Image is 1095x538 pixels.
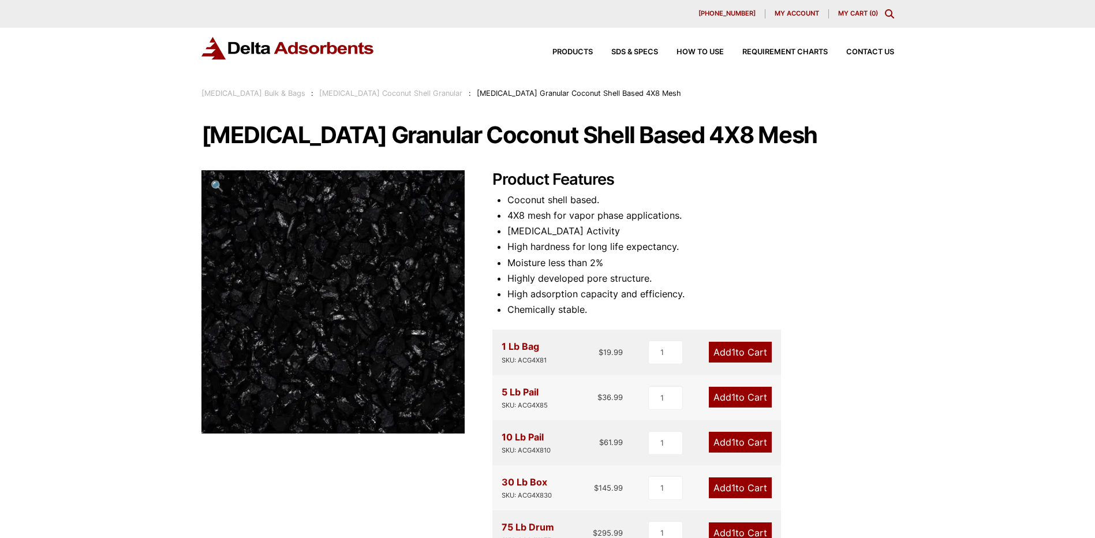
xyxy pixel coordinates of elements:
a: [MEDICAL_DATA] Bulk & Bags [201,89,305,98]
span: SDS & SPECS [611,48,658,56]
span: $ [599,348,603,357]
h1: [MEDICAL_DATA] Granular Coconut Shell Based 4X8 Mesh [201,123,894,147]
a: My account [765,9,829,18]
a: Add1to Cart [709,342,772,363]
img: Activated Carbon Mesh Granular [201,170,465,434]
bdi: 295.99 [593,528,623,537]
span: 1 [731,346,735,358]
span: 1 [731,482,735,494]
li: Highly developed pore structure. [507,271,894,286]
span: [MEDICAL_DATA] Granular Coconut Shell Based 4X8 Mesh [477,89,681,98]
img: Delta Adsorbents [201,37,375,59]
a: [MEDICAL_DATA] Coconut Shell Granular [319,89,462,98]
span: $ [599,438,604,447]
span: $ [593,528,597,537]
div: Toggle Modal Content [885,9,894,18]
div: SKU: ACG4X85 [502,400,548,411]
a: Add1to Cart [709,477,772,498]
span: How to Use [677,48,724,56]
a: Products [534,48,593,56]
h2: Product Features [492,170,894,189]
span: My account [775,10,819,17]
span: Contact Us [846,48,894,56]
a: SDS & SPECS [593,48,658,56]
span: : [469,89,471,98]
bdi: 36.99 [597,393,623,402]
a: [PHONE_NUMBER] [689,9,765,18]
li: Coconut shell based. [507,192,894,208]
div: 30 Lb Box [502,475,552,501]
a: My Cart (0) [838,9,878,17]
div: 5 Lb Pail [502,384,548,411]
div: 10 Lb Pail [502,429,551,456]
li: [MEDICAL_DATA] Activity [507,223,894,239]
span: : [311,89,313,98]
li: 4X8 mesh for vapor phase applications. [507,208,894,223]
li: High adsorption capacity and efficiency. [507,286,894,302]
div: SKU: ACG4X810 [502,445,551,456]
a: Add1to Cart [709,432,772,453]
bdi: 61.99 [599,438,623,447]
div: SKU: ACG4X830 [502,490,552,501]
li: High hardness for long life expectancy. [507,239,894,255]
a: Activated Carbon Mesh Granular [201,295,465,307]
span: Requirement Charts [742,48,828,56]
li: Moisture less than 2% [507,255,894,271]
div: SKU: ACG4X81 [502,355,547,366]
a: Requirement Charts [724,48,828,56]
span: 1 [731,436,735,448]
a: View full-screen image gallery [201,170,233,202]
a: How to Use [658,48,724,56]
bdi: 19.99 [599,348,623,357]
div: 1 Lb Bag [502,339,547,365]
span: $ [594,483,599,492]
span: 0 [872,9,876,17]
a: Contact Us [828,48,894,56]
span: 🔍 [211,180,224,192]
span: Products [552,48,593,56]
bdi: 145.99 [594,483,623,492]
span: 1 [731,391,735,403]
li: Chemically stable. [507,302,894,317]
a: Add1to Cart [709,387,772,408]
span: $ [597,393,602,402]
span: [PHONE_NUMBER] [698,10,756,17]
